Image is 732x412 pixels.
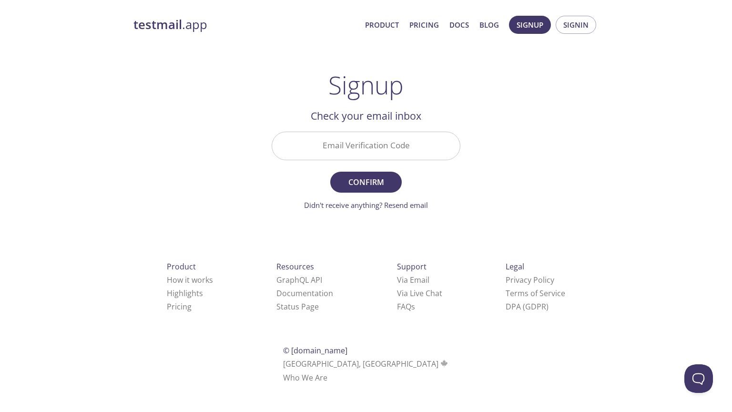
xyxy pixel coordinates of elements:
[684,364,713,393] iframe: Help Scout Beacon - Open
[283,345,347,356] span: © [DOMAIN_NAME]
[479,19,499,31] a: Blog
[283,372,327,383] a: Who We Are
[341,175,391,189] span: Confirm
[167,261,196,272] span: Product
[276,261,314,272] span: Resources
[556,16,596,34] button: Signin
[397,301,415,312] a: FAQ
[133,17,357,33] a: testmail.app
[167,288,203,299] a: Highlights
[506,261,524,272] span: Legal
[304,200,428,210] a: Didn't receive anything? Resend email
[409,19,439,31] a: Pricing
[276,288,333,299] a: Documentation
[397,261,427,272] span: Support
[517,19,543,31] span: Signup
[328,71,404,99] h1: Signup
[283,359,449,369] span: [GEOGRAPHIC_DATA], [GEOGRAPHIC_DATA]
[330,172,402,193] button: Confirm
[449,19,469,31] a: Docs
[506,275,554,285] a: Privacy Policy
[276,275,322,285] a: GraphQL API
[276,301,319,312] a: Status Page
[167,275,213,285] a: How it works
[133,16,182,33] strong: testmail
[506,288,565,299] a: Terms of Service
[397,275,429,285] a: Via Email
[272,108,460,124] h2: Check your email inbox
[563,19,589,31] span: Signin
[506,301,549,312] a: DPA (GDPR)
[167,301,192,312] a: Pricing
[397,288,442,299] a: Via Live Chat
[411,301,415,312] span: s
[365,19,399,31] a: Product
[509,16,551,34] button: Signup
